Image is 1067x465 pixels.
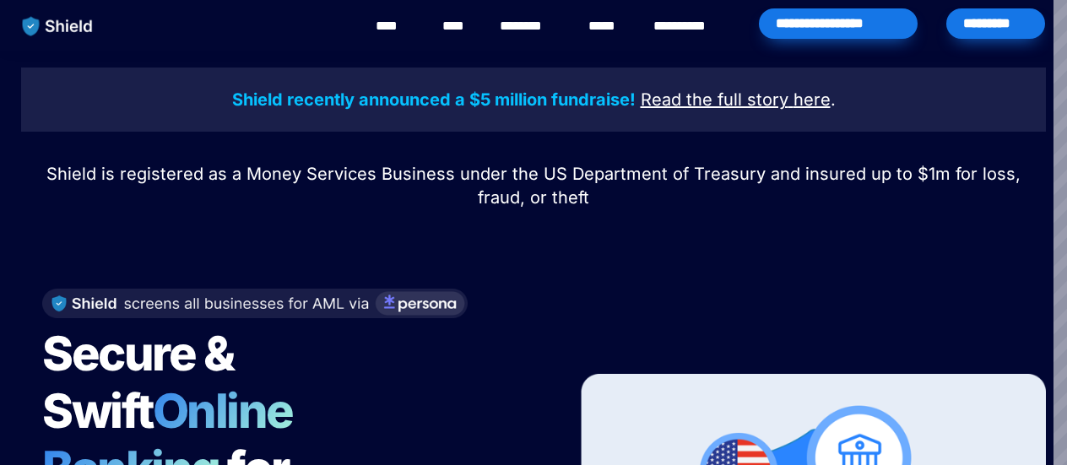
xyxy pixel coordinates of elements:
[793,89,831,110] u: here
[641,89,788,110] u: Read the full story
[831,89,836,110] span: .
[46,164,1026,208] span: Shield is registered as a Money Services Business under the US Department of Treasury and insured...
[793,92,831,109] a: here
[641,92,788,109] a: Read the full story
[14,8,101,44] img: website logo
[232,89,636,110] strong: Shield recently announced a $5 million fundraise!
[42,325,241,440] span: Secure & Swift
